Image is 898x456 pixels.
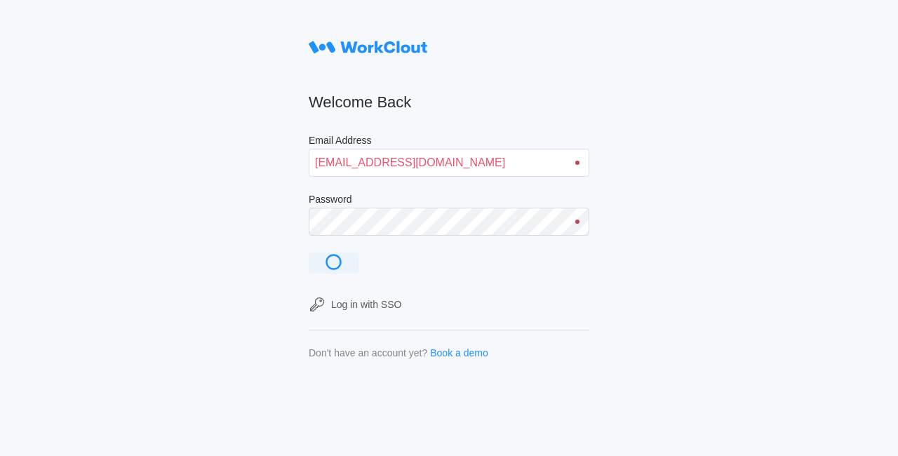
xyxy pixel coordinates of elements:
div: Don't have an account yet? [309,347,427,358]
a: Book a demo [430,347,488,358]
input: Enter your email [309,149,589,177]
h2: Welcome Back [309,93,589,112]
div: Log in with SSO [331,299,401,310]
label: Password [309,194,589,208]
a: Log in with SSO [309,296,589,313]
label: Email Address [309,135,589,149]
